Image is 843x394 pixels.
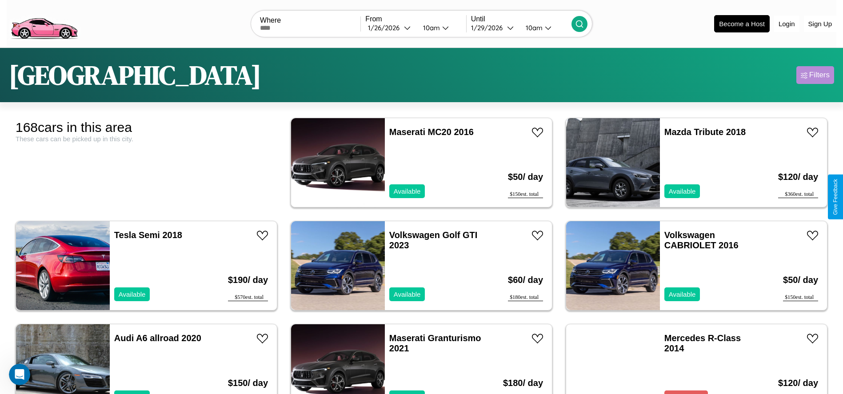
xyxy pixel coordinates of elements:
div: $ 360 est. total [778,191,818,198]
div: 168 cars in this area [16,120,277,135]
label: Where [260,16,360,24]
div: 10am [521,24,545,32]
div: $ 180 est. total [508,294,543,301]
a: Mazda Tribute 2018 [664,127,746,137]
div: $ 150 est. total [508,191,543,198]
div: 1 / 26 / 2026 [368,24,404,32]
h3: $ 60 / day [508,266,543,294]
div: 10am [419,24,442,32]
p: Available [394,185,421,197]
a: Audi A6 allroad 2020 [114,333,201,343]
button: Login [774,16,799,32]
div: $ 570 est. total [228,294,268,301]
button: 10am [519,23,571,32]
div: These cars can be picked up in this city. [16,135,277,143]
h3: $ 190 / day [228,266,268,294]
p: Available [669,288,696,300]
button: 1/26/2026 [365,23,416,32]
h3: $ 50 / day [508,163,543,191]
button: Sign Up [804,16,836,32]
a: Volkswagen Golf GTI 2023 [389,230,478,250]
img: logo [7,4,81,41]
button: Filters [796,66,834,84]
a: Mercedes R-Class 2014 [664,333,741,353]
div: Give Feedback [832,179,839,215]
iframe: Intercom live chat [9,364,30,385]
a: Maserati MC20 2016 [389,127,474,137]
a: Volkswagen CABRIOLET 2016 [664,230,739,250]
div: $ 150 est. total [783,294,818,301]
label: Until [471,15,571,23]
a: Tesla Semi 2018 [114,230,182,240]
p: Available [669,185,696,197]
button: 10am [416,23,466,32]
h3: $ 120 / day [778,163,818,191]
h3: $ 50 / day [783,266,818,294]
a: Maserati Granturismo 2021 [389,333,481,353]
p: Available [394,288,421,300]
label: From [365,15,466,23]
h1: [GEOGRAPHIC_DATA] [9,57,261,93]
div: Filters [809,71,830,80]
div: 1 / 29 / 2026 [471,24,507,32]
p: Available [119,288,146,300]
button: Become a Host [714,15,770,32]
